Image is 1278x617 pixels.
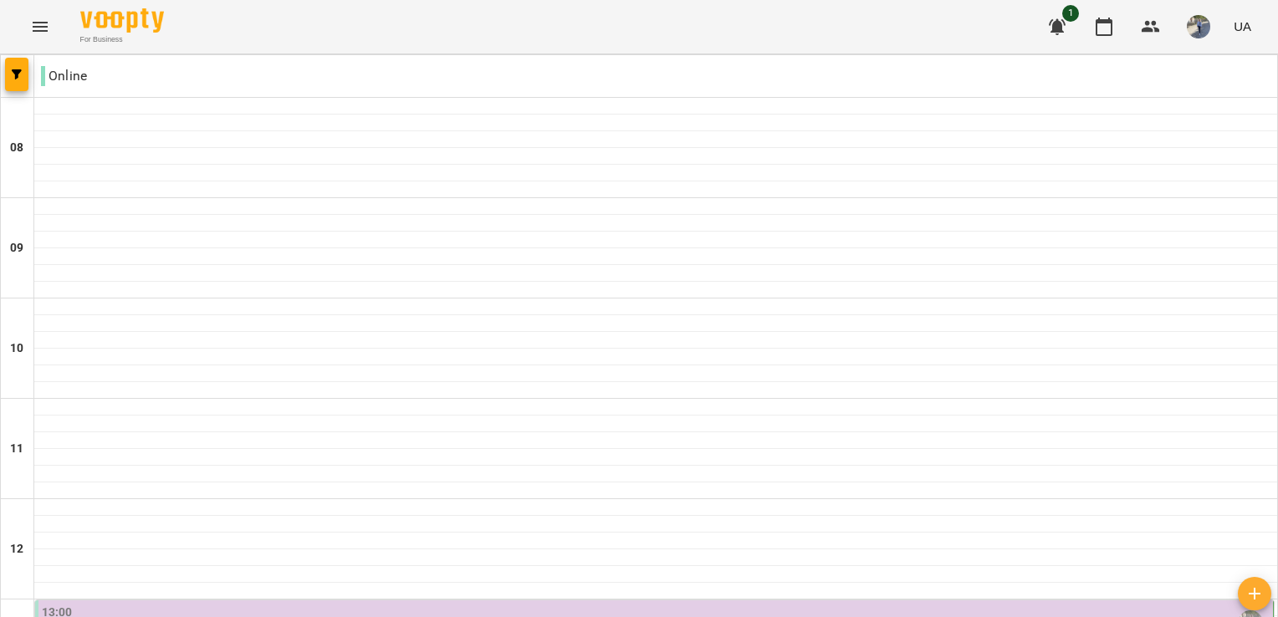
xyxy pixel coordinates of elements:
[10,139,23,157] h6: 08
[10,339,23,358] h6: 10
[10,440,23,458] h6: 11
[10,239,23,258] h6: 09
[10,540,23,558] h6: 12
[1238,577,1271,610] button: Створити урок
[1187,15,1210,38] img: 9057b12b0e3b5674d2908fc1e5c3d556.jpg
[80,34,164,45] span: For Business
[1062,5,1079,22] span: 1
[1234,18,1251,35] span: UA
[80,8,164,33] img: Voopty Logo
[20,7,60,47] button: Menu
[41,66,87,86] p: Online
[1227,11,1258,42] button: UA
